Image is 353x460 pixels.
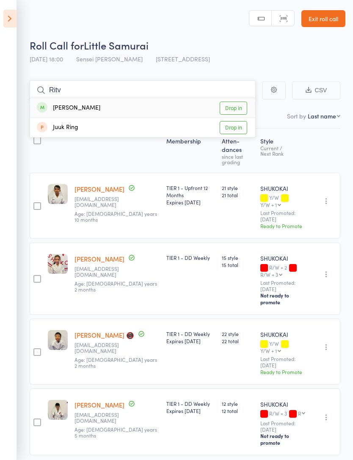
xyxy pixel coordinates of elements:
span: 21 total [222,191,253,198]
span: 12 style [222,400,253,407]
div: Ready to Promote [260,222,306,229]
div: R/W + 3 [260,410,306,418]
div: TIER 1 - DD Weekly [166,330,215,344]
div: Y/W [260,195,306,207]
span: Age: [DEMOGRAPHIC_DATA] years 2 months [74,356,157,369]
span: Roll Call for [30,38,84,52]
small: Last Promoted: [DATE] [260,280,306,292]
small: gnowvek@yahoo.com [74,412,130,424]
div: Juuk Ring [37,123,78,132]
div: R [298,410,301,416]
a: [PERSON_NAME] 📵 [74,331,134,339]
div: TIER 1 - DD Weekly [166,254,215,261]
small: mail2jerry.v@gmail.com [74,196,130,208]
div: SHUKOKAI [260,330,306,339]
span: 22 style [222,330,253,337]
span: Age: [DEMOGRAPHIC_DATA] years 10 months [74,210,157,223]
div: R/W + 3 [260,272,278,277]
a: Drop in [220,121,247,134]
a: Exit roll call [301,10,345,27]
div: Expires [DATE] [166,337,215,344]
span: [DATE] 18:00 [30,55,63,63]
div: Last name [308,112,336,120]
div: Y/W + 1 [260,202,277,207]
a: Drop in [220,102,247,115]
span: [STREET_ADDRESS] [156,55,210,63]
div: Current / Next Rank [260,145,306,156]
div: Y/W [260,341,306,353]
span: Sensei [PERSON_NAME] [76,55,143,63]
div: Not ready to promote [260,292,306,306]
div: Ready to Promote [260,368,306,375]
label: Sort by [287,112,306,120]
a: [PERSON_NAME] [74,185,124,193]
input: Search by name [30,80,256,100]
div: Not ready to promote [260,432,306,446]
div: TIER 1 - Upfront 12 Months [166,184,215,206]
div: Atten­dances [218,132,256,169]
small: glwxy@hotmail.com [74,342,130,354]
div: TIER 1 - DD Weekly [166,400,215,414]
small: flindesay@gmail.com [74,266,130,278]
img: image1716278847.png [48,400,68,420]
div: Style [257,132,309,169]
span: 21 style [222,184,253,191]
div: Expires [DATE] [166,198,215,206]
span: 22 total [222,337,253,344]
div: Expires [DATE] [166,407,215,414]
div: since last grading [222,154,253,165]
a: [PERSON_NAME] [74,400,124,409]
div: Y/W + 1 [260,348,277,353]
span: 12 total [222,407,253,414]
img: image1716792579.png [48,184,68,204]
div: SHUKOKAI [260,184,306,193]
span: 15 style [222,254,253,261]
img: image1711146923.png [48,330,68,350]
small: Last Promoted: [DATE] [260,356,306,368]
button: CSV [292,81,340,99]
img: image1739516652.png [48,254,68,274]
div: SHUKOKAI [260,400,306,408]
small: Last Promoted: [DATE] [260,210,306,222]
small: Last Promoted: [DATE] [260,420,306,432]
a: [PERSON_NAME] [74,254,124,263]
div: Membership [163,132,219,169]
div: [PERSON_NAME] [37,103,100,113]
span: Age: [DEMOGRAPHIC_DATA] years 2 months [74,280,157,293]
span: Little Samurai [84,38,149,52]
div: R/W + 2 [260,264,306,277]
span: Age: [DEMOGRAPHIC_DATA] years 5 months [74,426,157,439]
div: SHUKOKAI [260,254,306,262]
span: 15 total [222,261,253,268]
